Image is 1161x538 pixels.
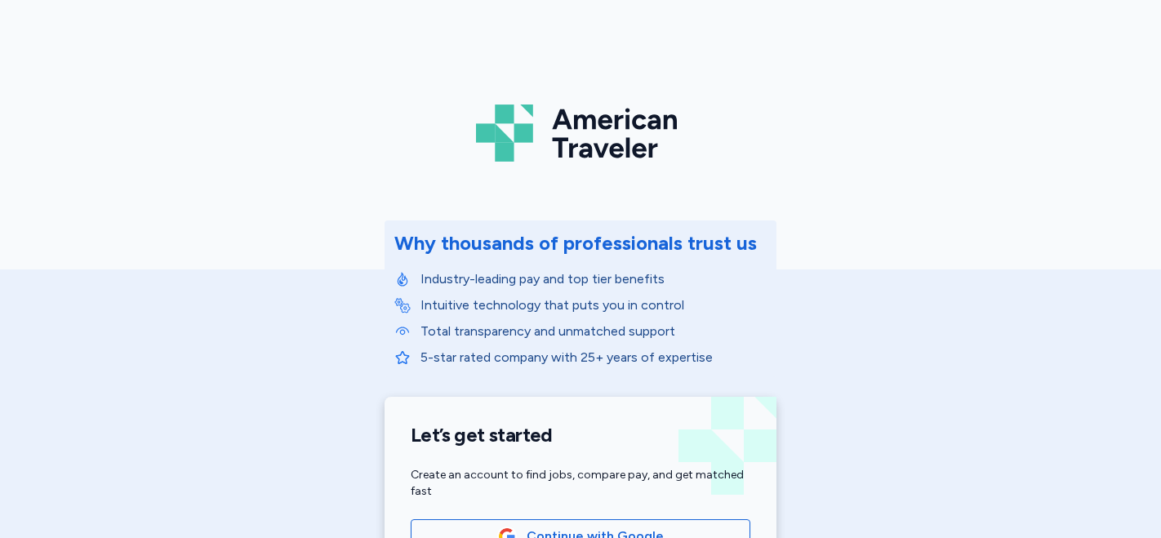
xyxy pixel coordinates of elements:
[411,467,750,500] div: Create an account to find jobs, compare pay, and get matched fast
[476,98,685,168] img: Logo
[420,348,767,367] p: 5-star rated company with 25+ years of expertise
[420,322,767,341] p: Total transparency and unmatched support
[394,230,757,256] div: Why thousands of professionals trust us
[411,423,750,447] h1: Let’s get started
[420,269,767,289] p: Industry-leading pay and top tier benefits
[420,296,767,315] p: Intuitive technology that puts you in control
